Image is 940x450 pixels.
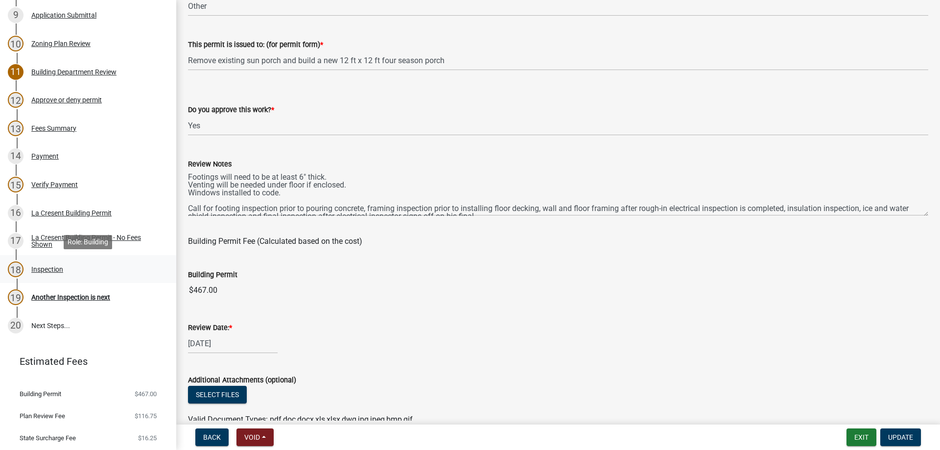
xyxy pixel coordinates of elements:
button: Update [880,428,921,446]
input: mm/dd/yyyy [188,333,278,354]
div: Verify Payment [31,181,78,188]
div: 12 [8,92,23,108]
div: Zoning Plan Review [31,40,91,47]
div: Another Inspection is next [31,294,110,301]
label: Review Date: [188,325,232,332]
div: 16 [8,205,23,221]
span: Update [888,433,913,441]
div: 20 [8,318,23,333]
a: Estimated Fees [8,352,161,371]
span: Building Permit [20,391,61,397]
label: This permit is issued to: (for permit form) [188,42,323,48]
div: Building Department Review [31,69,117,75]
div: Role: Building [64,235,112,249]
div: La Cresent Building Permit - No Fees Shown [31,234,161,248]
div: 18 [8,261,23,277]
div: 10 [8,36,23,51]
button: Back [195,428,229,446]
div: 14 [8,148,23,164]
div: La Cresent Building Permit [31,210,112,216]
div: Payment [31,153,59,160]
div: 19 [8,289,23,305]
div: 13 [8,120,23,136]
label: Do you approve this work? [188,107,274,114]
div: 15 [8,177,23,192]
span: $467.00 [135,391,157,397]
button: Exit [846,428,876,446]
div: Approve or deny permit [31,96,102,103]
label: Building Permit [188,272,237,279]
label: Review Notes [188,161,232,168]
span: Plan Review Fee [20,413,65,419]
span: State Surcharge Fee [20,435,76,441]
div: 17 [8,233,23,249]
div: Building Permit Fee (Calculated based on the cost) [188,224,928,247]
span: Void [244,433,260,441]
span: $116.75 [135,413,157,419]
div: Application Submittal [31,12,96,19]
span: Valid Document Types: pdf,doc,docx,xls,xlsx,dwg,jpg,jpeg,bmp,gif [188,415,413,424]
div: Fees Summary [31,125,76,132]
span: Back [203,433,221,441]
button: Void [236,428,274,446]
div: 9 [8,7,23,23]
div: Inspection [31,266,63,273]
label: Additional Attachments (optional) [188,377,296,384]
button: Select files [188,386,247,403]
div: 11 [8,64,23,80]
span: $16.25 [138,435,157,441]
